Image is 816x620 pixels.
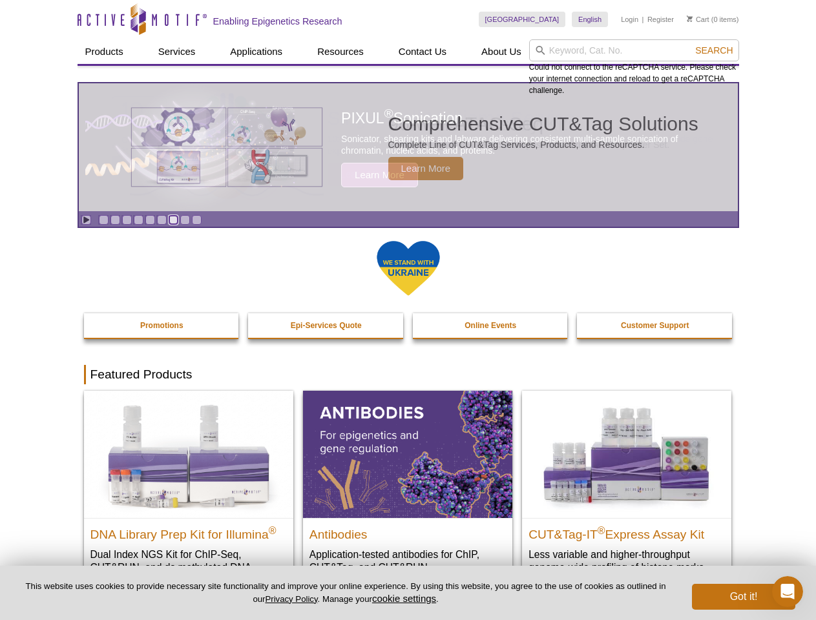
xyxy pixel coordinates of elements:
a: English [572,12,608,27]
span: Learn More [388,157,464,180]
img: DNA Library Prep Kit for Illumina [84,391,293,517]
a: [GEOGRAPHIC_DATA] [479,12,566,27]
button: cookie settings [372,593,436,604]
p: Less variable and higher-throughput genome-wide profiling of histone marks​. [528,548,725,574]
img: All Antibodies [303,391,512,517]
a: Go to slide 1 [99,215,109,225]
a: Applications [222,39,290,64]
p: Complete Line of CUT&Tag Services, Products, and Resources. [388,139,698,150]
iframe: Intercom live chat [772,576,803,607]
strong: Online Events [465,321,516,330]
a: DNA Library Prep Kit for Illumina DNA Library Prep Kit for Illumina® Dual Index NGS Kit for ChIP-... [84,391,293,599]
a: Go to slide 6 [157,215,167,225]
a: Register [647,15,674,24]
a: All Antibodies Antibodies Application-tested antibodies for ChIP, CUT&Tag, and CUT&RUN. [303,391,512,586]
a: Promotions [84,313,240,338]
strong: Promotions [140,321,183,330]
h2: CUT&Tag-IT Express Assay Kit [528,522,725,541]
h2: DNA Library Prep Kit for Illumina [90,522,287,541]
a: Go to slide 9 [192,215,202,225]
img: CUT&Tag-IT® Express Assay Kit [522,391,731,517]
a: CUT&Tag-IT® Express Assay Kit CUT&Tag-IT®Express Assay Kit Less variable and higher-throughput ge... [522,391,731,586]
p: This website uses cookies to provide necessary site functionality and improve your online experie... [21,581,671,605]
sup: ® [598,524,605,535]
img: We Stand With Ukraine [376,240,441,297]
a: Services [151,39,204,64]
a: Customer Support [577,313,733,338]
a: Cart [687,15,709,24]
a: Go to slide 4 [134,215,143,225]
a: Go to slide 5 [145,215,155,225]
a: Go to slide 3 [122,215,132,225]
a: Products [78,39,131,64]
button: Search [691,45,737,56]
a: Contact Us [391,39,454,64]
img: Various genetic charts and diagrams. [130,107,324,188]
h2: Antibodies [309,522,506,541]
a: Resources [309,39,371,64]
li: (0 items) [687,12,739,27]
strong: Epi-Services Quote [291,321,362,330]
p: Dual Index NGS Kit for ChIP-Seq, CUT&RUN, and ds methylated DNA assays. [90,548,287,587]
h2: Featured Products [84,365,733,384]
h2: Enabling Epigenetics Research [213,15,342,27]
a: Toggle autoplay [81,215,91,225]
a: Privacy Policy [265,594,317,604]
a: About Us [474,39,529,64]
a: Various genetic charts and diagrams. Comprehensive CUT&Tag Solutions Complete Line of CUT&Tag Ser... [79,83,738,211]
input: Keyword, Cat. No. [529,39,739,61]
span: Search [695,45,733,56]
h2: Comprehensive CUT&Tag Solutions [388,114,698,134]
strong: Customer Support [621,321,689,330]
a: Go to slide 2 [110,215,120,225]
a: Go to slide 7 [169,215,178,225]
a: Online Events [413,313,569,338]
a: Go to slide 8 [180,215,190,225]
button: Got it! [692,584,795,610]
div: Could not connect to the reCAPTCHA service. Please check your internet connection and reload to g... [529,39,739,96]
li: | [642,12,644,27]
article: Comprehensive CUT&Tag Solutions [79,83,738,211]
sup: ® [269,524,277,535]
a: Epi-Services Quote [248,313,404,338]
p: Application-tested antibodies for ChIP, CUT&Tag, and CUT&RUN. [309,548,506,574]
img: Your Cart [687,15,693,22]
a: Login [621,15,638,24]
